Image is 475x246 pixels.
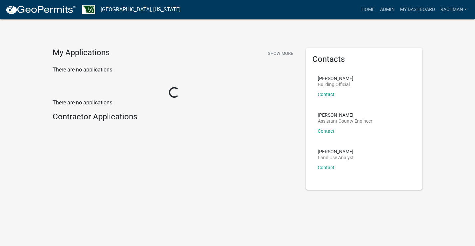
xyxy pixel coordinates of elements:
a: rachman [438,3,470,16]
h5: Contacts [312,55,416,64]
a: Home [359,3,377,16]
a: [GEOGRAPHIC_DATA], [US_STATE] [101,4,181,15]
h4: My Applications [53,48,110,58]
p: Land Use Analyst [318,155,354,160]
wm-workflow-list-section: Contractor Applications [53,112,296,124]
a: Contact [318,165,334,170]
img: Benton County, Minnesota [82,5,95,14]
p: There are no applications [53,66,296,74]
a: Contact [318,92,334,97]
p: Assistant County Engineer [318,119,372,123]
h4: Contractor Applications [53,112,296,122]
p: Building Official [318,82,353,87]
button: Show More [265,48,296,59]
a: My Dashboard [397,3,438,16]
p: [PERSON_NAME] [318,113,372,117]
p: There are no applications [53,99,296,107]
a: Contact [318,128,334,134]
p: [PERSON_NAME] [318,149,354,154]
a: Admin [377,3,397,16]
p: [PERSON_NAME] [318,76,353,81]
